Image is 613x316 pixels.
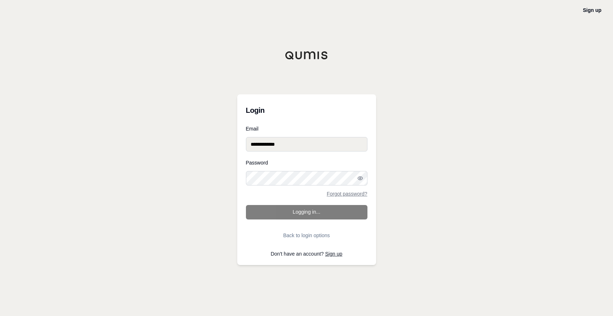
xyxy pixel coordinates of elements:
[325,251,342,257] a: Sign up
[285,51,328,60] img: Qumis
[246,251,367,256] p: Don't have an account?
[327,191,367,196] a: Forgot password?
[246,228,367,243] button: Back to login options
[246,126,367,131] label: Email
[583,7,601,13] a: Sign up
[246,160,367,165] label: Password
[246,103,367,118] h3: Login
